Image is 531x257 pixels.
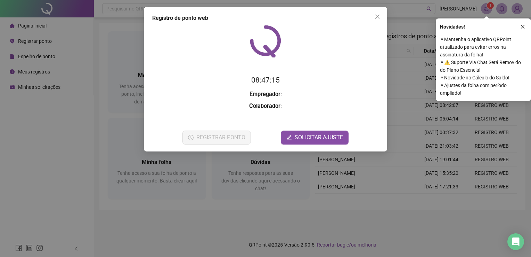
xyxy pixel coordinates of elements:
strong: Empregador [250,91,280,98]
button: Close [372,11,383,22]
button: REGISTRAR PONTO [182,131,251,145]
div: Open Intercom Messenger [507,233,524,250]
img: QRPoint [250,25,281,57]
span: Novidades ! [440,23,465,31]
span: ⚬ Mantenha o aplicativo QRPoint atualizado para evitar erros na assinatura da folha! [440,36,527,59]
div: Registro de ponto web [152,14,379,22]
button: editSOLICITAR AJUSTE [281,131,349,145]
time: 08:47:15 [251,76,280,84]
span: close [375,14,380,20]
h3: : [152,102,379,111]
h3: : [152,90,379,99]
span: ⚬ ⚠️ Suporte Via Chat Será Removido do Plano Essencial [440,59,527,74]
span: SOLICITAR AJUSTE [295,133,343,142]
span: edit [286,135,292,140]
span: close [520,24,525,29]
strong: Colaborador [249,103,280,109]
span: ⚬ Ajustes da folha com período ampliado! [440,81,527,97]
span: ⚬ Novidade no Cálculo do Saldo! [440,74,527,81]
